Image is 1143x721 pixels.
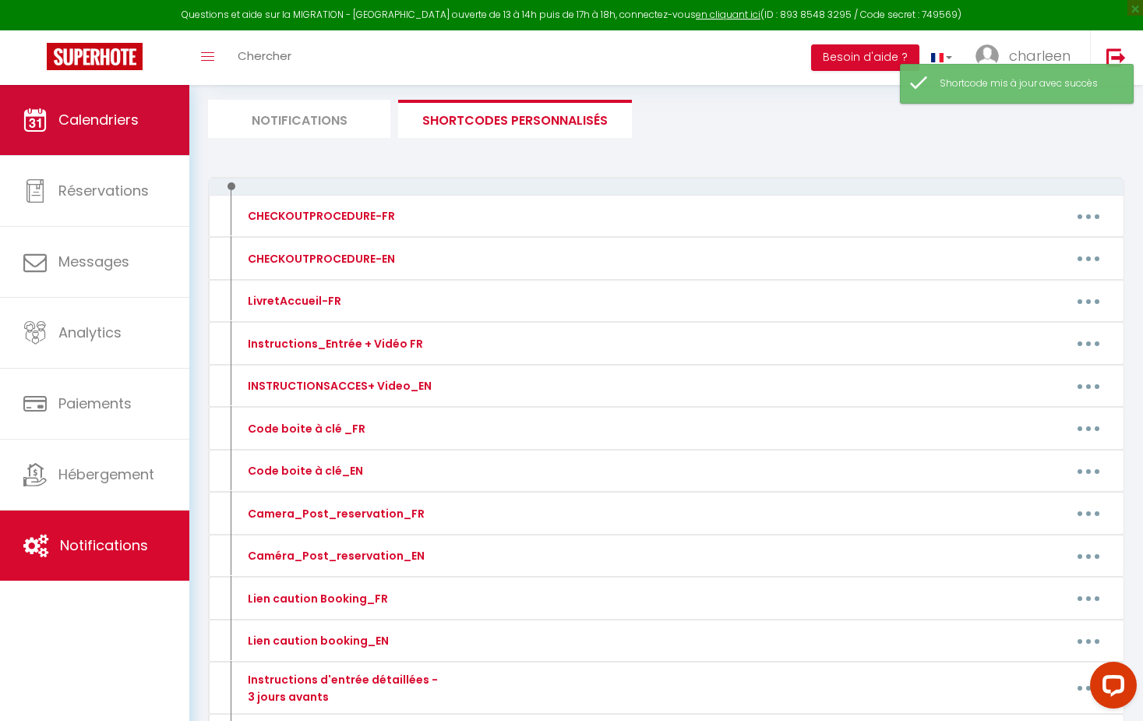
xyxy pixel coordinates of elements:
div: LivretAccueil-FR [244,292,341,309]
span: Analytics [58,323,122,342]
img: ... [975,44,999,68]
div: Shortcode mis à jour avec succès [940,76,1117,91]
div: INSTRUCTIONSACCES+ Video_EN [244,377,432,394]
iframe: LiveChat chat widget [1078,656,1143,721]
span: Réservations [58,181,149,200]
span: Notifications [60,535,148,555]
img: Super Booking [47,43,143,70]
div: Code boite à clé _FR [244,420,365,437]
a: en cliquant ici [696,8,760,21]
span: Calendriers [58,110,139,129]
div: Camera_Post_reservation_FR [244,505,425,522]
div: Caméra_Post_reservation_EN [244,547,425,564]
div: Instructions d'entrée détaillées - 3 jours avants [244,671,445,705]
div: Lien caution booking_EN [244,632,389,649]
div: CHECKOUTPROCEDURE-EN [244,250,395,267]
a: ... charleen [964,30,1090,85]
span: Paiements [58,394,132,413]
img: logout [1106,48,1126,67]
a: Chercher [226,30,303,85]
div: Lien caution Booking_FR [244,590,388,607]
span: Hébergement [58,465,154,484]
div: CHECKOUTPROCEDURE-FR [244,207,395,224]
button: Besoin d'aide ? [811,44,919,71]
span: Chercher [238,48,291,64]
div: Code boite à clé_EN [244,462,363,479]
div: Instructions_Entrée + Vidéo FR [244,335,423,352]
span: charleen [1009,46,1071,65]
span: Messages [58,252,129,271]
li: SHORTCODES PERSONNALISÉS [398,100,632,138]
li: Notifications [208,100,390,138]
